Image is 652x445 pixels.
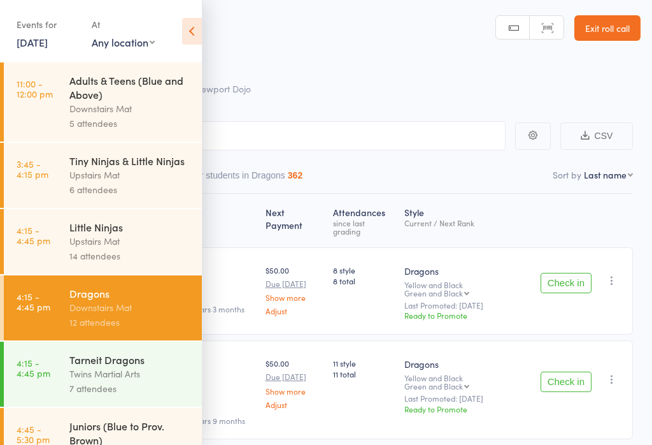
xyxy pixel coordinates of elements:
div: Any location [92,35,155,49]
div: Tiny Ninjas & Little Ninjas [69,154,191,168]
div: Dragons [69,286,191,300]
a: 4:15 -4:45 pmDragonsDownstairs Mat12 attendees [4,275,202,340]
div: Twins Martial Arts [69,367,191,381]
div: Yellow and Black [404,374,530,390]
small: Due [DATE] [266,279,323,288]
small: Last Promoted: [DATE] [404,301,530,310]
time: 3:45 - 4:15 pm [17,159,48,179]
time: 4:15 - 4:45 pm [17,225,50,245]
div: $50.00 [266,358,323,408]
div: Upstairs Mat [69,234,191,249]
a: Adjust [266,307,323,315]
div: Adults & Teens (Blue and Above) [69,73,191,101]
a: Show more [266,293,323,302]
a: Exit roll call [574,15,641,41]
div: Style [399,200,535,242]
div: 6 attendees [69,182,191,197]
a: 4:15 -4:45 pmTarneit DragonsTwins Martial Arts7 attendees [4,342,202,407]
div: Atten­dances [328,200,399,242]
button: CSV [560,122,633,150]
div: 7 attendees [69,381,191,396]
div: Ready to Promote [404,404,530,414]
div: 12 attendees [69,315,191,330]
div: Green and Black [404,289,463,297]
div: Last name [584,168,627,181]
a: Adjust [266,400,323,409]
div: Upstairs Mat [69,168,191,182]
div: since last grading [333,219,393,235]
span: 11 total [333,368,393,379]
div: Dragons [404,358,530,370]
time: 11:00 - 12:00 pm [17,78,53,99]
a: 4:15 -4:45 pmLittle NinjasUpstairs Mat14 attendees [4,209,202,274]
div: $50.00 [266,265,323,315]
div: Ready to Promote [404,310,530,321]
div: Downstairs Mat [69,101,191,116]
div: 362 [288,170,302,180]
span: Newport Dojo [195,82,251,95]
span: 8 style [333,265,393,275]
time: 4:45 - 5:30 pm [17,424,50,444]
div: Little Ninjas [69,220,191,234]
time: 4:15 - 4:45 pm [17,358,50,378]
a: [DATE] [17,35,48,49]
a: 11:00 -12:00 pmAdults & Teens (Blue and Above)Downstairs Mat5 attendees [4,62,202,142]
div: Yellow and Black [404,281,530,297]
time: 4:15 - 4:45 pm [17,291,50,312]
button: Check in [541,273,592,293]
div: At [92,14,155,35]
div: Events for [17,14,79,35]
div: Next Payment [260,200,329,242]
div: Green and Black [404,382,463,390]
a: Show more [266,387,323,395]
button: Other students in Dragons362 [181,164,302,193]
div: Dragons [404,265,530,277]
span: 8 total [333,275,393,286]
a: 3:45 -4:15 pmTiny Ninjas & Little NinjasUpstairs Mat6 attendees [4,143,202,208]
div: Tarneit Dragons [69,353,191,367]
button: Check in [541,372,592,392]
span: 11 style [333,358,393,368]
small: Last Promoted: [DATE] [404,394,530,403]
div: 5 attendees [69,116,191,131]
label: Sort by [553,168,581,181]
div: Current / Next Rank [404,219,530,227]
small: Due [DATE] [266,372,323,381]
input: Search by name [19,121,506,150]
div: Downstairs Mat [69,300,191,315]
div: 14 attendees [69,249,191,263]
